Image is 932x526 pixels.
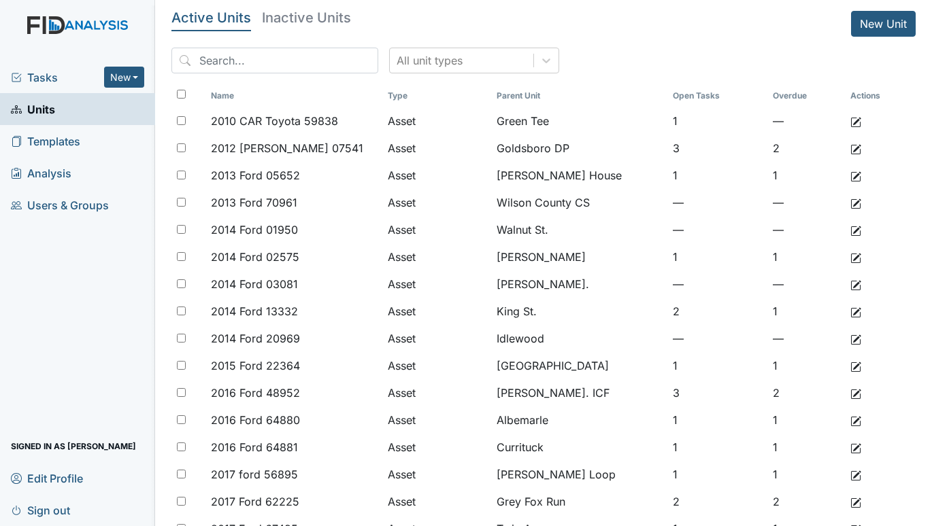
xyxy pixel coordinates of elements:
td: [GEOGRAPHIC_DATA] [491,352,667,379]
span: 2016 Ford 48952 [211,385,300,401]
td: Wilson County CS [491,189,667,216]
td: Walnut St. [491,216,667,243]
td: [PERSON_NAME]. ICF [491,379,667,406]
th: Toggle SortBy [491,84,667,107]
td: 2 [667,298,767,325]
td: Asset [382,325,492,352]
td: 1 [767,162,845,189]
span: Signed in as [PERSON_NAME] [11,436,136,457]
td: Green Tee [491,107,667,135]
td: — [667,325,767,352]
td: Albemarle [491,406,667,434]
td: [PERSON_NAME] House [491,162,667,189]
td: — [667,189,767,216]
span: Sign out [11,499,70,521]
td: 3 [667,135,767,162]
td: Asset [382,189,492,216]
td: Asset [382,461,492,488]
td: Asset [382,270,492,298]
td: Asset [382,488,492,515]
span: 2014 Ford 13332 [211,303,298,319]
th: Toggle SortBy [382,84,492,107]
h5: Active Units [171,11,251,24]
span: 2014 Ford 03081 [211,276,298,292]
a: Tasks [11,69,104,86]
td: 1 [767,352,845,379]
input: Toggle All Rows Selected [177,90,186,99]
td: 1 [767,434,845,461]
td: Asset [382,107,492,135]
td: 2 [767,135,845,162]
td: — [667,270,767,298]
td: — [767,216,845,243]
button: New [104,67,145,88]
span: 2014 Ford 01950 [211,222,298,238]
div: All unit types [397,52,463,69]
h5: Inactive Units [262,11,351,24]
span: Templates [11,130,80,152]
td: 3 [667,379,767,406]
span: Users & Groups [11,194,109,215]
td: 2 [667,488,767,515]
span: 2012 [PERSON_NAME] 07541 [211,140,363,156]
td: 1 [667,406,767,434]
span: 2013 Ford 70961 [211,194,297,211]
td: Asset [382,406,492,434]
a: New Unit [851,11,916,37]
span: 2013 Ford 05652 [211,167,300,183]
span: 2017 Ford 62225 [211,493,299,510]
td: 1 [667,162,767,189]
td: — [667,216,767,243]
td: Idlewood [491,325,667,352]
td: — [767,270,845,298]
td: Asset [382,135,492,162]
td: Asset [382,298,492,325]
span: 2010 CAR Toyota 59838 [211,113,338,129]
td: — [767,325,845,352]
th: Toggle SortBy [205,84,382,107]
td: 2 [767,488,845,515]
td: King St. [491,298,667,325]
th: Actions [845,84,913,107]
td: Goldsboro DP [491,135,667,162]
span: 2014 Ford 02575 [211,249,299,265]
span: Edit Profile [11,468,83,489]
span: 2016 Ford 64881 [211,439,298,455]
td: — [767,189,845,216]
span: 2017 ford 56895 [211,466,298,483]
td: Asset [382,216,492,243]
td: Asset [382,243,492,270]
td: Asset [382,352,492,379]
span: Units [11,99,55,120]
td: [PERSON_NAME] [491,243,667,270]
td: Asset [382,379,492,406]
td: 1 [667,352,767,379]
span: Analysis [11,162,71,183]
input: Search... [171,48,378,73]
td: 2 [767,379,845,406]
td: Currituck [491,434,667,461]
td: [PERSON_NAME]. [491,270,667,298]
td: 1 [667,461,767,488]
th: Toggle SortBy [767,84,845,107]
td: Grey Fox Run [491,488,667,515]
span: 2014 Ford 20969 [211,330,300,347]
span: 2015 Ford 22364 [211,357,300,374]
td: [PERSON_NAME] Loop [491,461,667,488]
td: — [767,107,845,135]
td: 1 [767,461,845,488]
td: 1 [667,434,767,461]
td: 1 [767,406,845,434]
span: 2016 Ford 64880 [211,412,300,428]
td: 1 [767,298,845,325]
td: 1 [667,107,767,135]
td: Asset [382,162,492,189]
td: 1 [767,243,845,270]
td: 1 [667,243,767,270]
th: Toggle SortBy [667,84,767,107]
td: Asset [382,434,492,461]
